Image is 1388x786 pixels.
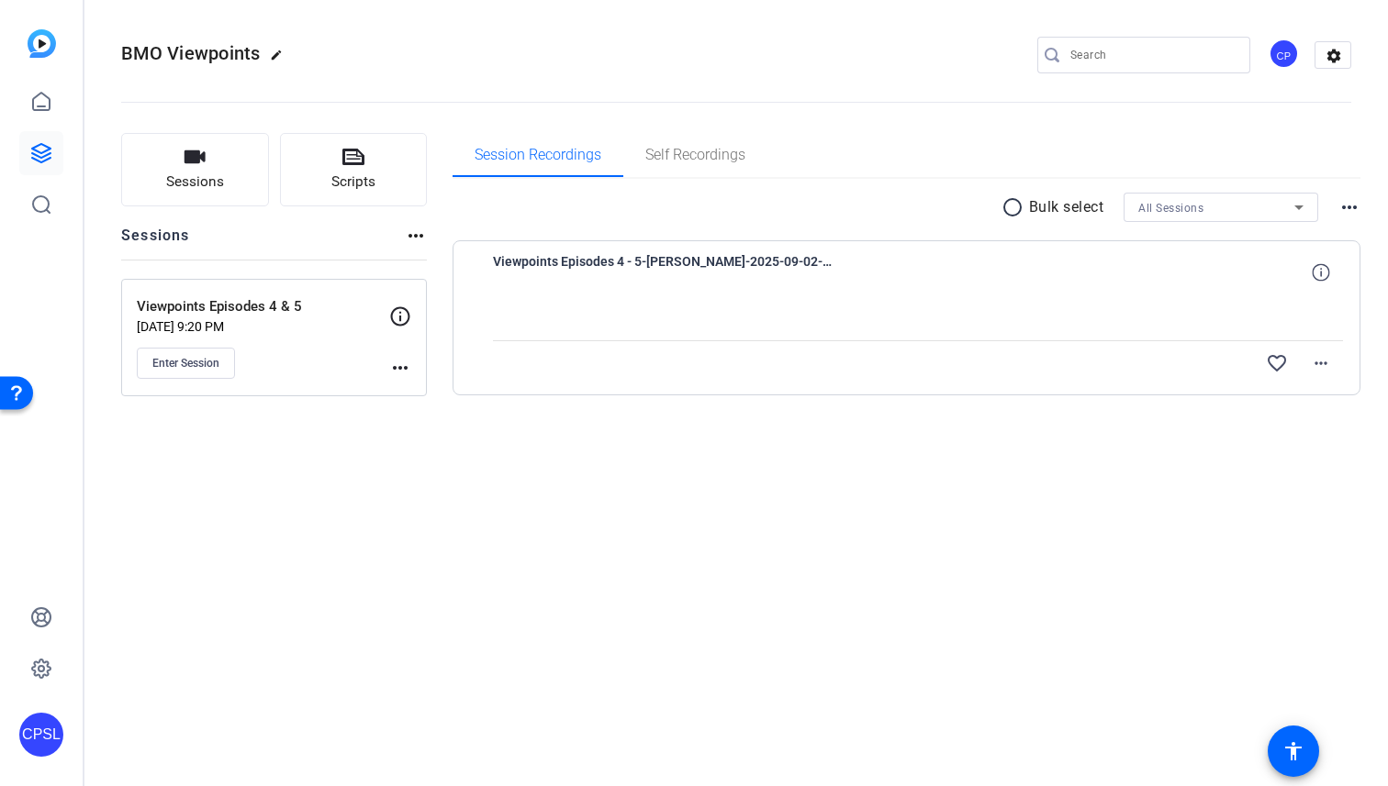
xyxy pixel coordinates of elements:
[331,172,375,193] span: Scripts
[1282,740,1304,762] mat-icon: accessibility
[405,225,427,247] mat-icon: more_horiz
[121,225,190,260] h2: Sessions
[1029,196,1104,218] p: Bulk select
[121,133,269,206] button: Sessions
[137,319,389,334] p: [DATE] 9:20 PM
[28,29,56,58] img: blue-gradient.svg
[389,357,411,379] mat-icon: more_horiz
[280,133,428,206] button: Scripts
[1310,352,1332,374] mat-icon: more_horiz
[121,42,261,64] span: BMO Viewpoints
[1266,352,1288,374] mat-icon: favorite_border
[1138,202,1203,215] span: All Sessions
[1269,39,1301,71] ngx-avatar: Causeway Production Services LLC
[475,148,601,162] span: Session Recordings
[152,356,219,371] span: Enter Session
[166,172,224,193] span: Sessions
[1070,44,1236,66] input: Search
[19,713,63,757] div: CPSL
[1002,196,1029,218] mat-icon: radio_button_unchecked
[1315,42,1352,70] mat-icon: settings
[1269,39,1299,69] div: CP
[270,49,292,71] mat-icon: edit
[493,250,833,294] span: Viewpoints Episodes 4 - 5-[PERSON_NAME]-2025-09-02-21-15-55-921-0
[645,148,745,162] span: Self Recordings
[1338,196,1360,218] mat-icon: more_horiz
[137,348,235,379] button: Enter Session
[137,296,389,317] p: Viewpoints Episodes 4 & 5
